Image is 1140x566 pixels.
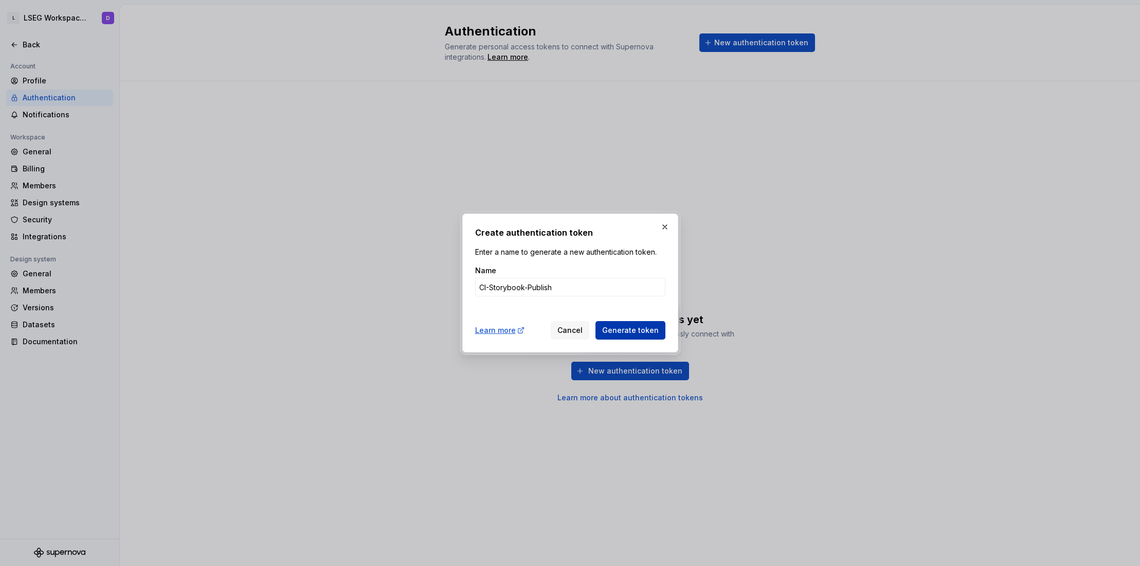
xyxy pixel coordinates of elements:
button: Generate token [595,321,665,340]
label: Name [475,266,496,276]
span: Generate token [602,325,659,335]
button: Cancel [551,321,589,340]
a: Learn more [475,325,525,335]
span: Cancel [557,325,583,335]
p: Enter a name to generate a new authentication token. [475,247,665,257]
h2: Create authentication token [475,226,665,239]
